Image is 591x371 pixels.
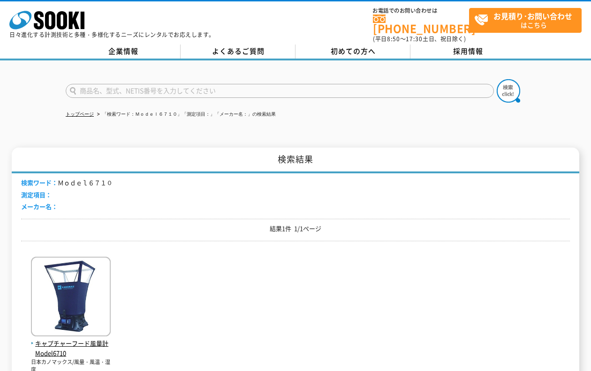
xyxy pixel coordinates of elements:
span: 検索ワード： [21,178,58,187]
a: 初めての方へ [295,45,410,59]
p: 結果1件 1/1ページ [21,224,570,234]
a: 企業情報 [66,45,181,59]
a: 採用情報 [410,45,525,59]
input: 商品名、型式、NETIS番号を入力してください [66,84,494,98]
span: (平日 ～ 土日、祝日除く) [373,35,466,43]
a: トップページ [66,111,94,117]
span: キャプチャーフード風量計 Model6710 [31,339,111,358]
span: 測定項目： [21,190,52,199]
span: お電話でのお問い合わせは [373,8,469,14]
a: [PHONE_NUMBER] [373,15,469,34]
span: はこちら [474,8,581,32]
li: 「検索ワード：Ｍｏｄｅｌ６７１０」「測定項目：」「メーカー名：」の検索結果 [95,110,276,119]
a: よくあるご質問 [181,45,295,59]
a: お見積り･お問い合わせはこちら [469,8,582,33]
h1: 検索結果 [12,148,579,173]
img: Model6710 [31,257,111,339]
strong: お見積り･お問い合わせ [493,10,572,22]
span: メーカー名： [21,202,58,211]
span: 8:50 [387,35,400,43]
p: 日々進化する計測技術と多種・多様化するニーズにレンタルでお応えします。 [9,32,215,37]
a: キャプチャーフード風量計 Model6710 [31,329,111,358]
li: Ｍｏｄｅｌ６７１０ [21,178,113,188]
img: btn_search.png [497,79,520,103]
span: 17:30 [406,35,423,43]
span: 初めての方へ [331,46,376,56]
